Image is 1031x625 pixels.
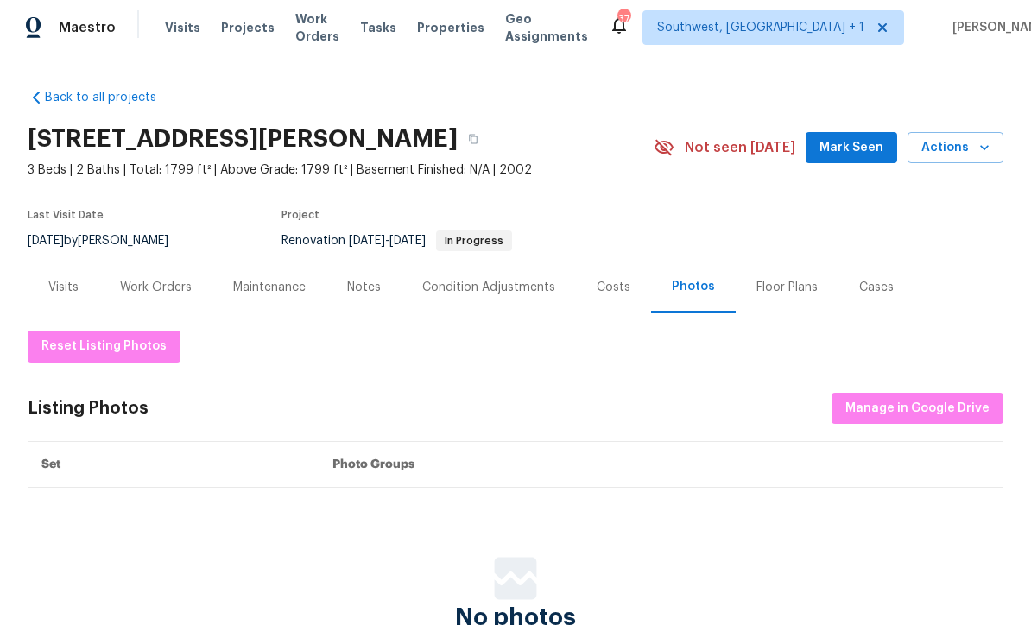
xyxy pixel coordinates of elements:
[360,22,396,34] span: Tasks
[41,336,167,357] span: Reset Listing Photos
[28,161,654,179] span: 3 Beds | 2 Baths | Total: 1799 ft² | Above Grade: 1799 ft² | Basement Finished: N/A | 2002
[28,235,64,247] span: [DATE]
[281,210,319,220] span: Project
[28,442,319,488] th: Set
[28,210,104,220] span: Last Visit Date
[349,235,385,247] span: [DATE]
[597,279,630,296] div: Costs
[685,139,795,156] span: Not seen [DATE]
[672,278,715,295] div: Photos
[832,393,1003,425] button: Manage in Google Drive
[819,137,883,159] span: Mark Seen
[48,279,79,296] div: Visits
[417,19,484,36] span: Properties
[845,398,990,420] span: Manage in Google Drive
[233,279,306,296] div: Maintenance
[295,10,339,45] span: Work Orders
[28,130,458,148] h2: [STREET_ADDRESS][PERSON_NAME]
[59,19,116,36] span: Maestro
[165,19,200,36] span: Visits
[28,89,193,106] a: Back to all projects
[349,235,426,247] span: -
[422,279,555,296] div: Condition Adjustments
[505,10,588,45] span: Geo Assignments
[28,400,149,417] div: Listing Photos
[806,132,897,164] button: Mark Seen
[347,279,381,296] div: Notes
[859,279,894,296] div: Cases
[120,279,192,296] div: Work Orders
[28,331,180,363] button: Reset Listing Photos
[908,132,1003,164] button: Actions
[319,442,1003,488] th: Photo Groups
[617,10,629,28] div: 37
[458,123,489,155] button: Copy Address
[28,230,189,251] div: by [PERSON_NAME]
[921,137,990,159] span: Actions
[281,235,512,247] span: Renovation
[657,19,864,36] span: Southwest, [GEOGRAPHIC_DATA] + 1
[389,235,426,247] span: [DATE]
[756,279,818,296] div: Floor Plans
[221,19,275,36] span: Projects
[438,236,510,246] span: In Progress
